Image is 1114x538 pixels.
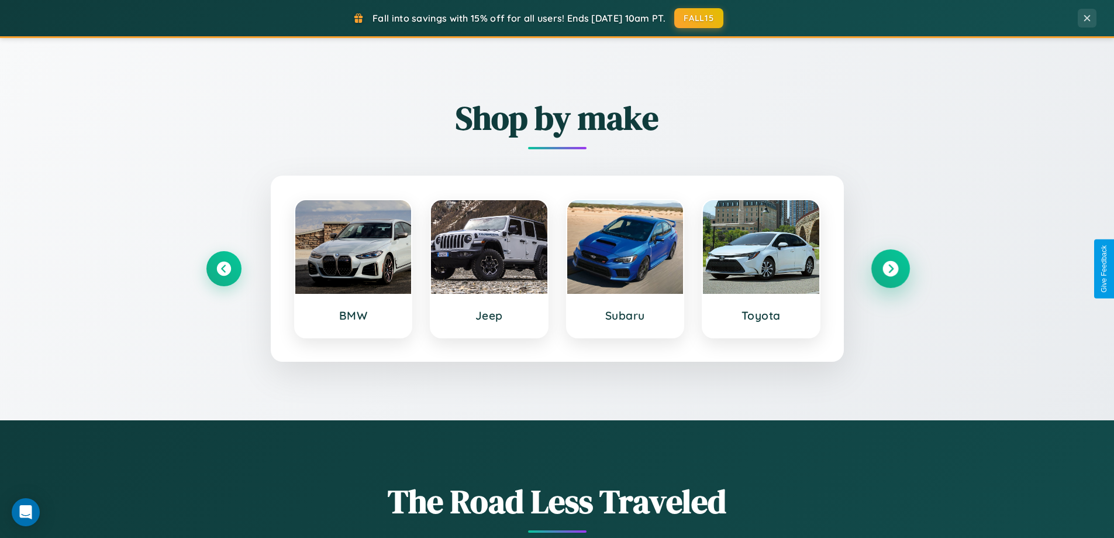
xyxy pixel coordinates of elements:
[307,309,400,323] h3: BMW
[674,8,723,28] button: FALL15
[12,498,40,526] div: Open Intercom Messenger
[373,12,665,24] span: Fall into savings with 15% off for all users! Ends [DATE] 10am PT.
[206,95,908,141] h2: Shop by make
[1100,245,1108,293] div: Give Feedback
[443,309,536,323] h3: Jeep
[715,309,808,323] h3: Toyota
[206,479,908,524] h1: The Road Less Traveled
[579,309,672,323] h3: Subaru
